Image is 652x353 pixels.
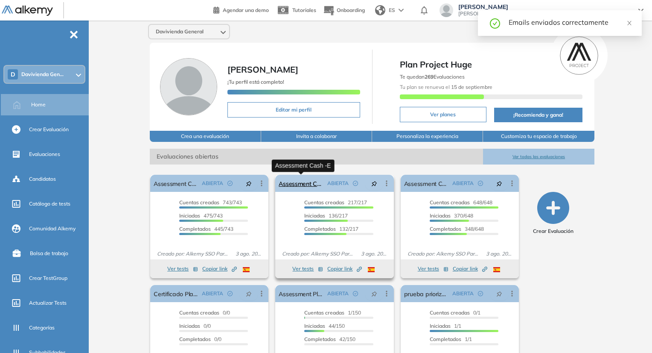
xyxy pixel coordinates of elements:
[179,309,219,316] span: Cuentas creadas
[404,175,449,192] a: Assessment Cash -C
[154,175,198,192] a: Assessment Cash -B
[478,181,483,186] span: check-circle
[626,20,632,26] span: close
[179,226,211,232] span: Completados
[179,336,211,342] span: Completados
[337,7,365,13] span: Onboarding
[430,309,470,316] span: Cuentas creadas
[533,192,573,235] button: Crear Evaluación
[496,290,502,297] span: pushpin
[490,287,509,300] button: pushpin
[358,250,390,258] span: 3 ago. 2025
[404,250,483,258] span: Creado por: Alkemy SSO Partner
[372,131,483,142] button: Personaliza la experiencia
[30,250,68,257] span: Bolsa de trabajo
[160,58,217,115] img: Foto de perfil
[29,150,60,158] span: Evaluaciones
[430,226,461,232] span: Completados
[452,179,474,187] span: ABIERTA
[400,84,492,90] span: Tu plan se renueva el
[179,212,223,219] span: 475/743
[150,131,261,142] button: Crea una evaluación
[261,131,372,142] button: Invita a colaborar
[400,74,465,80] span: Te quedan Evaluaciones
[279,285,323,302] a: Assessment Plan de Evolución Profesional
[223,7,269,13] span: Agendar una demo
[279,175,323,192] a: Assessment Cash -E
[400,107,487,122] button: Ver planes
[29,175,56,183] span: Candidatos
[375,5,385,15] img: world
[29,299,67,307] span: Actualizar Tests
[304,309,361,316] span: 1/150
[496,180,502,187] span: pushpin
[213,4,269,15] a: Agendar una demo
[29,225,76,232] span: Comunidad Alkemy
[458,10,630,17] span: [PERSON_NAME][EMAIL_ADDRESS][PERSON_NAME][DOMAIN_NAME]
[304,323,345,329] span: 44/150
[458,3,630,10] span: [PERSON_NAME]
[167,264,198,274] button: Ver tests
[179,323,211,329] span: 0/0
[323,1,365,20] button: Onboarding
[483,149,594,165] button: Ver todas las evaluaciones
[202,179,223,187] span: ABIERTA
[490,176,509,190] button: pushpin
[365,176,384,190] button: pushpin
[404,285,449,302] a: prueba priorizacion
[430,212,473,219] span: 370/648
[2,6,53,16] img: Logo
[246,290,252,297] span: pushpin
[430,226,484,232] span: 348/648
[227,64,298,75] span: [PERSON_NAME]
[327,265,362,273] span: Copiar link
[179,309,230,316] span: 0/0
[493,267,500,272] img: ESP
[29,324,55,332] span: Categorías
[304,212,348,219] span: 136/217
[371,290,377,297] span: pushpin
[292,7,316,13] span: Tutoriales
[179,199,242,206] span: 743/743
[371,180,377,187] span: pushpin
[450,84,492,90] b: 15 de septiembre
[21,71,64,78] span: Davivienda Gen...
[227,102,360,118] button: Editar mi perfil
[292,264,323,274] button: Ver tests
[418,264,448,274] button: Ver tests
[430,323,451,329] span: Iniciadas
[483,131,594,142] button: Customiza tu espacio de trabajo
[304,226,358,232] span: 132/217
[490,17,500,29] span: check-circle
[327,264,362,274] button: Copiar link
[156,28,204,35] span: Davivienda General
[304,226,336,232] span: Completados
[179,226,233,232] span: 445/743
[304,309,344,316] span: Cuentas creadas
[246,180,252,187] span: pushpin
[453,264,487,274] button: Copiar link
[453,265,487,273] span: Copiar link
[509,17,632,27] div: Emails enviados correctamente
[365,287,384,300] button: pushpin
[483,250,515,258] span: 3 ago. 2025
[430,323,461,329] span: 1/1
[353,291,358,296] span: check-circle
[327,179,349,187] span: ABIERTA
[430,199,470,206] span: Cuentas creadas
[353,181,358,186] span: check-circle
[304,212,325,219] span: Iniciadas
[304,336,355,342] span: 42/150
[154,250,232,258] span: Creado por: Alkemy SSO Partner
[179,336,221,342] span: 0/0
[533,227,573,235] span: Crear Evaluación
[31,101,46,109] span: Home
[304,199,367,206] span: 217/217
[202,290,223,297] span: ABIERTA
[239,176,258,190] button: pushpin
[399,9,404,12] img: arrow
[227,291,233,296] span: check-circle
[227,79,284,85] span: ¡Tu perfil está completo!
[430,199,492,206] span: 648/648
[202,265,237,273] span: Copiar link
